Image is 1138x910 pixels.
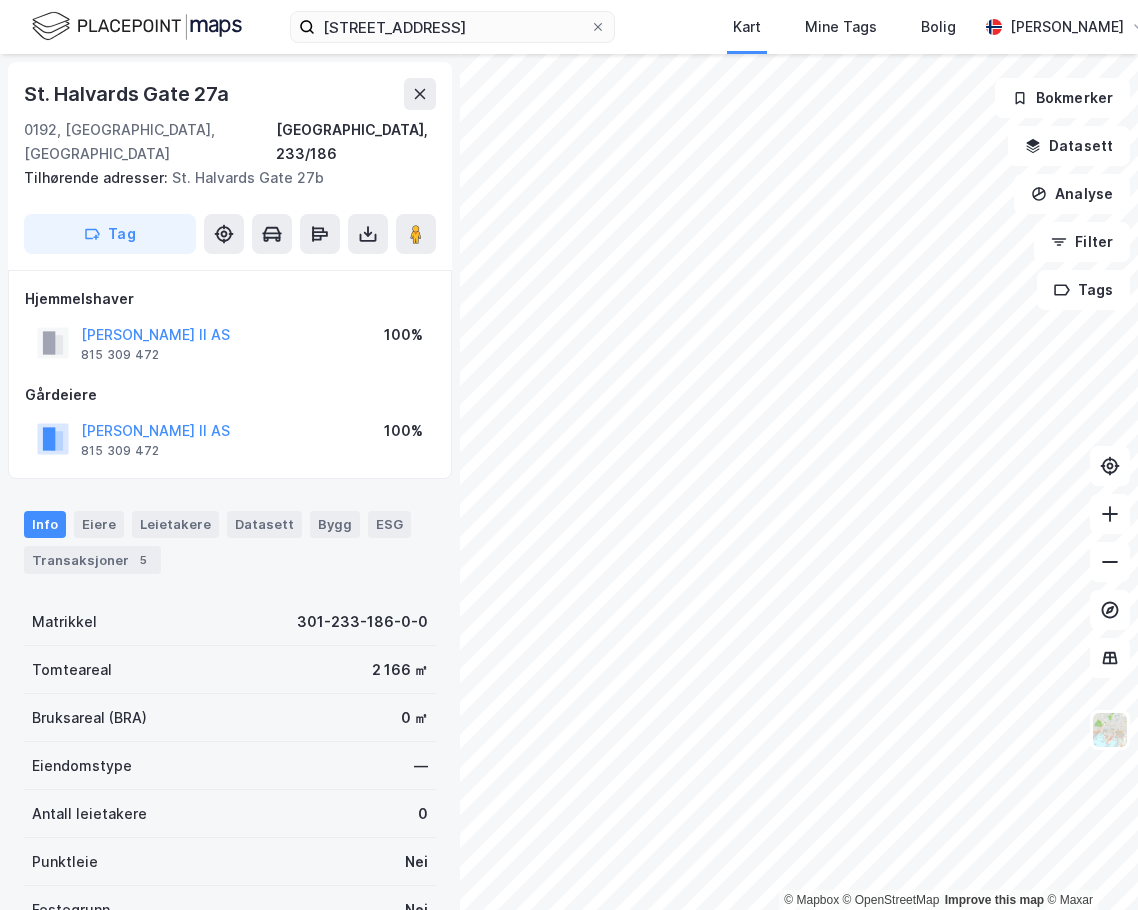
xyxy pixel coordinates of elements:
[372,658,428,682] div: 2 166 ㎡
[133,550,153,570] div: 5
[32,754,132,778] div: Eiendomstype
[310,511,360,537] div: Bygg
[1014,174,1130,214] button: Analyse
[805,15,877,39] div: Mine Tags
[25,383,435,407] div: Gårdeiere
[418,802,428,826] div: 0
[368,511,411,537] div: ESG
[784,893,839,907] a: Mapbox
[81,443,159,459] div: 815 309 472
[24,511,66,537] div: Info
[297,610,428,634] div: 301-233-186-0-0
[1034,222,1130,262] button: Filter
[315,12,590,42] input: Søk på adresse, matrikkel, gårdeiere, leietakere eller personer
[24,118,276,166] div: 0192, [GEOGRAPHIC_DATA], [GEOGRAPHIC_DATA]
[384,419,423,443] div: 100%
[227,511,302,537] div: Datasett
[81,347,159,363] div: 815 309 472
[132,511,219,537] div: Leietakere
[1010,15,1124,39] div: [PERSON_NAME]
[32,658,112,682] div: Tomteareal
[25,287,435,311] div: Hjemmelshaver
[32,850,98,874] div: Punktleie
[843,893,940,907] a: OpenStreetMap
[32,706,147,730] div: Bruksareal (BRA)
[1038,814,1138,910] iframe: Chat Widget
[1008,126,1130,166] button: Datasett
[24,166,420,190] div: St. Halvards Gate 27b
[24,169,172,186] span: Tilhørende adresser:
[1038,814,1138,910] div: Kontrollprogram for chat
[24,214,196,254] button: Tag
[995,78,1130,118] button: Bokmerker
[24,546,161,574] div: Transaksjoner
[414,754,428,778] div: —
[401,706,428,730] div: 0 ㎡
[32,802,147,826] div: Antall leietakere
[32,610,97,634] div: Matrikkel
[384,323,423,347] div: 100%
[1037,270,1130,310] button: Tags
[1091,711,1129,749] img: Z
[945,893,1044,907] a: Improve this map
[405,850,428,874] div: Nei
[921,15,956,39] div: Bolig
[74,511,124,537] div: Eiere
[733,15,761,39] div: Kart
[276,118,436,166] div: [GEOGRAPHIC_DATA], 233/186
[24,78,233,110] div: St. Halvards Gate 27a
[32,9,242,44] img: logo.f888ab2527a4732fd821a326f86c7f29.svg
